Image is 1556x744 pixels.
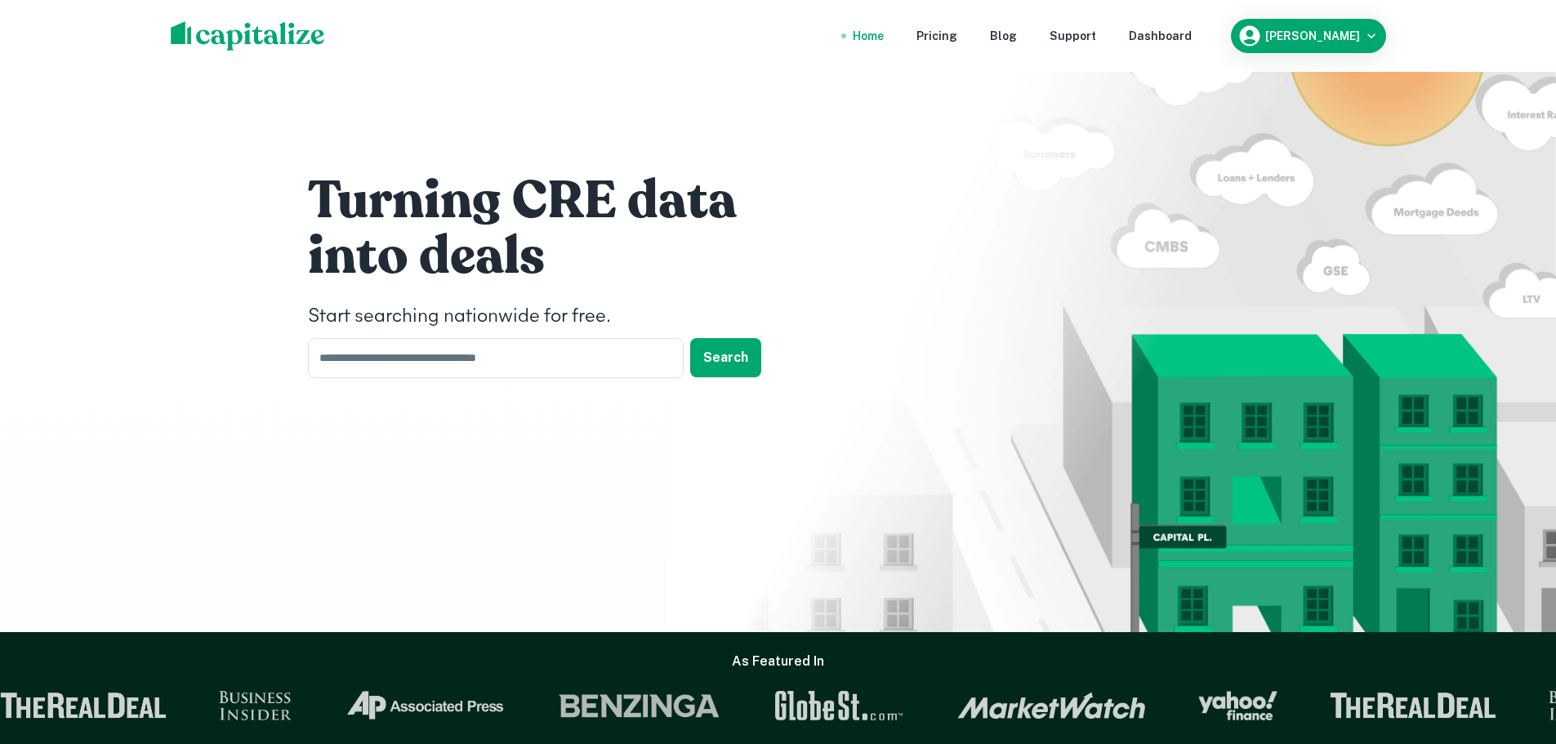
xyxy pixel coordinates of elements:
[328,691,488,720] img: Associated Press
[1265,30,1360,42] h6: [PERSON_NAME]
[1181,691,1260,720] img: Yahoo Finance
[732,652,824,671] h6: As Featured In
[1050,27,1096,45] a: Support
[308,224,798,289] h1: into deals
[308,168,798,234] h1: Turning CRE data
[756,691,888,720] img: GlobeSt
[690,338,761,377] button: Search
[990,27,1017,45] a: Blog
[1313,693,1479,719] img: The Real Deal
[1129,27,1192,45] a: Dashboard
[1231,19,1386,53] button: [PERSON_NAME]
[308,302,798,332] h4: Start searching nationwide for free.
[853,27,884,45] a: Home
[202,691,275,720] img: Business Insider
[171,21,325,51] img: capitalize-logo.png
[916,27,957,45] a: Pricing
[940,692,1129,719] img: Market Watch
[540,691,703,720] img: Benzinga
[1474,613,1556,692] iframe: Chat Widget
